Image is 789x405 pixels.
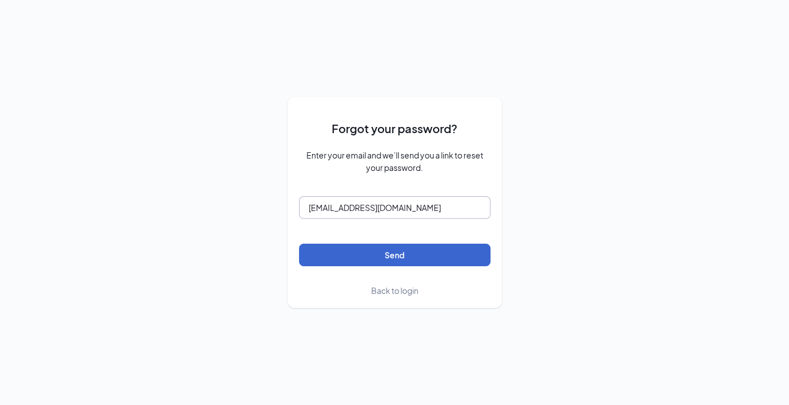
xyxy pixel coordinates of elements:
button: Send [299,244,491,266]
span: Forgot your password? [332,120,457,137]
span: Back to login [371,285,418,296]
input: Email [299,196,491,219]
a: Back to login [371,284,418,297]
span: Enter your email and we’ll send you a link to reset your password. [299,149,491,174]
